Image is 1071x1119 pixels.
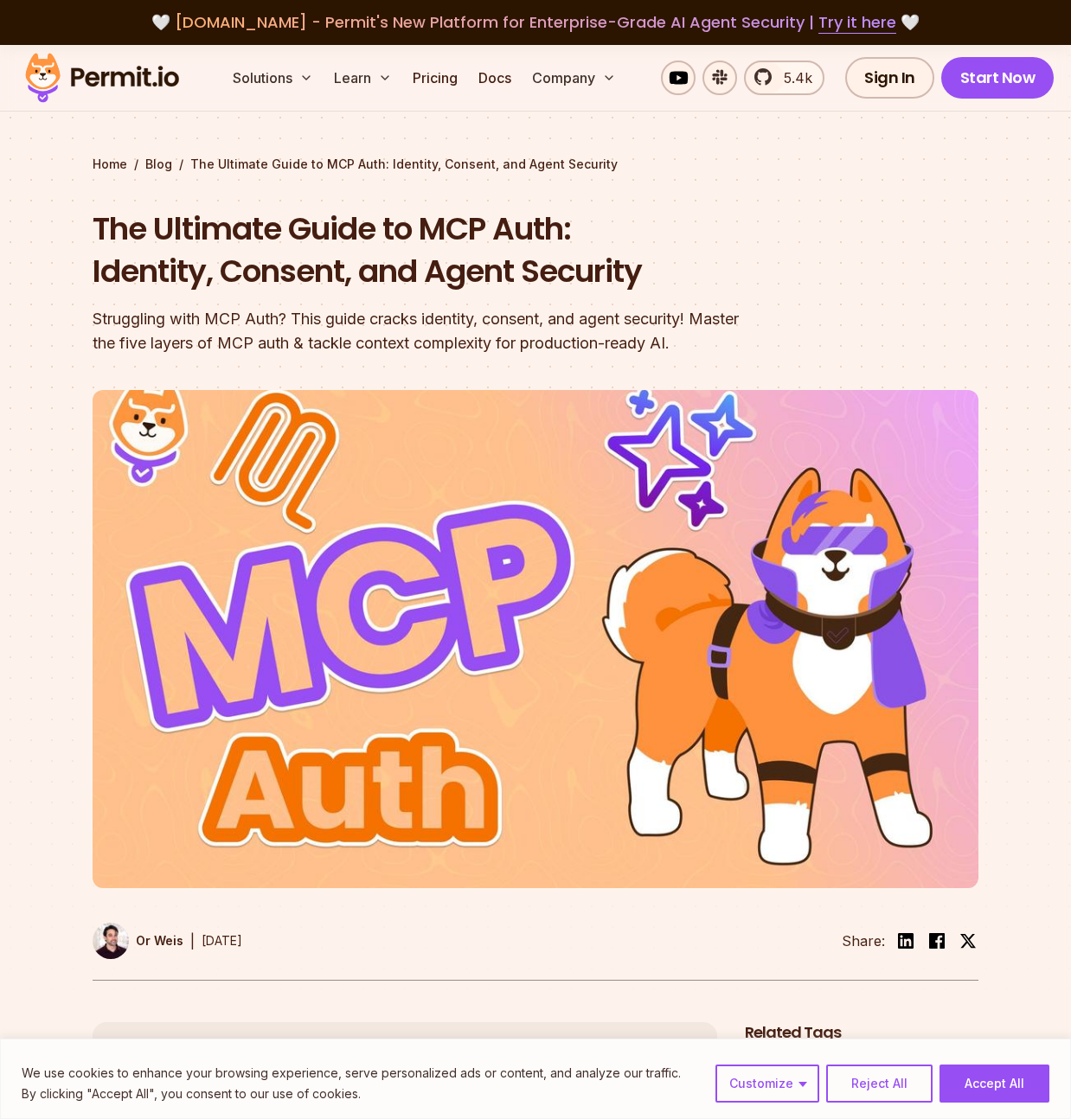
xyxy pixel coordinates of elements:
[744,61,824,95] a: 5.4k
[145,156,172,173] a: Blog
[190,930,195,951] div: |
[93,923,183,959] a: Or Weis
[471,61,518,95] a: Docs
[818,11,896,34] a: Try it here
[525,61,623,95] button: Company
[940,1065,1049,1103] button: Accept All
[136,932,183,950] p: Or Weis
[93,1022,717,1081] button: Table of Contents
[93,156,127,173] a: Home
[745,1022,978,1044] h2: Related Tags
[895,930,916,951] img: linkedin
[826,1065,933,1103] button: Reject All
[927,930,947,951] img: facebook
[773,67,812,88] span: 5.4k
[202,933,242,948] time: [DATE]
[175,11,896,33] span: [DOMAIN_NAME] - Permit's New Platform for Enterprise-Grade AI Agent Security |
[715,1065,819,1103] button: Customize
[93,307,757,355] div: Struggling with MCP Auth? This guide cracks identity, consent, and agent security! Master the fiv...
[845,57,934,99] a: Sign In
[959,932,977,950] img: twitter
[93,208,757,293] h1: The Ultimate Guide to MCP Auth: Identity, Consent, and Agent Security
[22,1084,681,1104] p: By clicking "Accept All", you consent to our use of cookies.
[842,930,885,951] li: Share:
[327,61,399,95] button: Learn
[93,923,129,959] img: Or Weis
[17,48,187,107] img: Permit logo
[42,10,1029,35] div: 🤍 🤍
[226,61,320,95] button: Solutions
[93,156,978,173] div: / /
[941,57,1055,99] a: Start Now
[93,390,978,888] img: The Ultimate Guide to MCP Auth: Identity, Consent, and Agent Security
[406,61,465,95] a: Pricing
[22,1063,681,1084] p: We use cookies to enhance your browsing experience, serve personalized ads or content, and analyz...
